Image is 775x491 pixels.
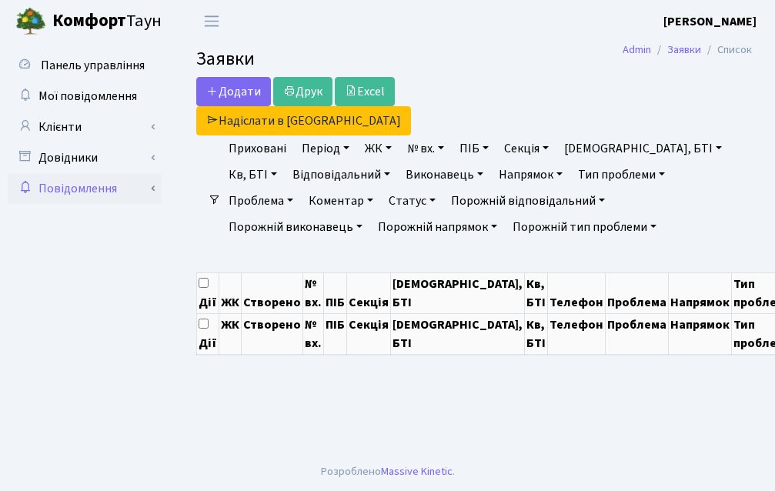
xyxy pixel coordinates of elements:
[197,272,219,313] th: Дії
[335,77,395,106] a: Excel
[296,135,356,162] a: Період
[303,313,324,354] th: № вх.
[372,214,503,240] a: Порожній напрямок
[347,313,391,354] th: Секція
[399,162,489,188] a: Виконавець
[701,42,752,58] li: Список
[669,313,732,354] th: Напрямок
[8,50,162,81] a: Панель управління
[606,313,669,354] th: Проблема
[219,272,242,313] th: ЖК
[222,214,369,240] a: Порожній виконавець
[197,313,219,354] th: Дії
[347,272,391,313] th: Секція
[525,272,548,313] th: Кв, БТІ
[15,6,46,37] img: logo.png
[8,142,162,173] a: Довідники
[667,42,701,58] a: Заявки
[242,313,303,354] th: Створено
[359,135,398,162] a: ЖК
[242,272,303,313] th: Створено
[382,188,442,214] a: Статус
[663,13,757,30] b: [PERSON_NAME]
[222,188,299,214] a: Проблема
[8,112,162,142] a: Клієнти
[8,81,162,112] a: Мої повідомлення
[222,135,292,162] a: Приховані
[324,313,347,354] th: ПІБ
[286,162,396,188] a: Відповідальний
[506,214,663,240] a: Порожній тип проблеми
[391,313,525,354] th: [DEMOGRAPHIC_DATA], БТІ
[196,45,255,72] span: Заявки
[38,88,137,105] span: Мої повідомлення
[401,135,450,162] a: № вх.
[52,8,126,33] b: Комфорт
[572,162,671,188] a: Тип проблеми
[493,162,569,188] a: Напрямок
[324,272,347,313] th: ПІБ
[606,272,669,313] th: Проблема
[498,135,555,162] a: Секція
[303,272,324,313] th: № вх.
[196,106,411,135] a: Надіслати в [GEOGRAPHIC_DATA]
[196,77,271,106] a: Додати
[52,8,162,35] span: Таун
[391,272,525,313] th: [DEMOGRAPHIC_DATA], БТІ
[548,313,606,354] th: Телефон
[8,173,162,204] a: Повідомлення
[548,272,606,313] th: Телефон
[41,57,145,74] span: Панель управління
[600,34,775,66] nav: breadcrumb
[525,313,548,354] th: Кв, БТІ
[192,8,231,34] button: Переключити навігацію
[453,135,495,162] a: ПІБ
[623,42,651,58] a: Admin
[222,162,283,188] a: Кв, БТІ
[381,463,453,479] a: Massive Kinetic
[219,313,242,354] th: ЖК
[206,83,261,100] span: Додати
[321,463,455,480] div: Розроблено .
[669,272,732,313] th: Напрямок
[445,188,611,214] a: Порожній відповідальний
[663,12,757,31] a: [PERSON_NAME]
[273,77,332,106] a: Друк
[558,135,728,162] a: [DEMOGRAPHIC_DATA], БТІ
[302,188,379,214] a: Коментар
